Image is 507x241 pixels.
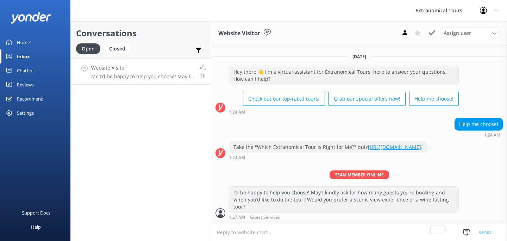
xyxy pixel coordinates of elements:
[76,44,104,52] a: Open
[229,66,458,85] div: Hey there 👋 I'm a virtual assistant for Extranomical Tours, here to answer your questions. How ca...
[22,206,50,220] div: Support Docs
[229,187,458,212] div: I’d be happy to help you choose! May I kindly ask for how many guests you’re booking and when you...
[211,224,507,241] textarea: To enrich screen reader interactions, please activate Accessibility in Grammarly extension settings
[229,215,459,220] div: Sep 07 2025 10:27am (UTC -07:00) America/Tijuana
[229,215,245,220] strong: 1:27 AM
[200,73,206,79] span: Sep 07 2025 10:27am (UTC -07:00) America/Tijuana
[91,64,194,72] h4: Website Visitor
[76,43,100,54] div: Open
[17,64,34,78] div: Chatbot
[31,220,41,234] div: Help
[218,29,260,38] h3: Website Visitor
[409,92,459,106] button: Help me choose!
[17,49,30,64] div: Inbox
[328,92,406,106] button: Grab our special offers now!
[455,118,502,130] div: Help me choose!
[348,54,370,60] span: [DATE]
[229,141,427,153] div: Take the "Which Extranomical Tour is Right for Me?" quiz .
[91,73,194,80] p: Me: I’d be happy to help you choose! May I kindly ask for how many guests you’re booking and when...
[17,35,30,49] div: Home
[76,26,206,40] h2: Conversations
[17,106,34,120] div: Settings
[250,215,280,220] span: Guest Services
[229,155,427,160] div: Sep 07 2025 10:24am (UTC -07:00) America/Tijuana
[440,28,500,39] div: Assign User
[368,144,421,150] a: [URL][DOMAIN_NAME]
[243,92,325,106] button: Check out our top-rated tours!
[11,12,51,24] img: yonder-white-logo.png
[229,110,245,114] strong: 1:24 AM
[17,92,44,106] div: Recommend
[444,29,471,37] span: Assign user
[104,43,131,54] div: Closed
[455,132,503,137] div: Sep 07 2025 10:24am (UTC -07:00) America/Tijuana
[330,170,389,179] span: Team member online
[229,156,245,160] strong: 1:24 AM
[104,44,134,52] a: Closed
[71,58,211,85] a: Website VisitorMe:I’d be happy to help you choose! May I kindly ask for how many guests you’re bo...
[229,109,459,114] div: Sep 07 2025 10:24am (UTC -07:00) America/Tijuana
[17,78,34,92] div: Reviews
[484,133,500,137] strong: 1:24 AM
